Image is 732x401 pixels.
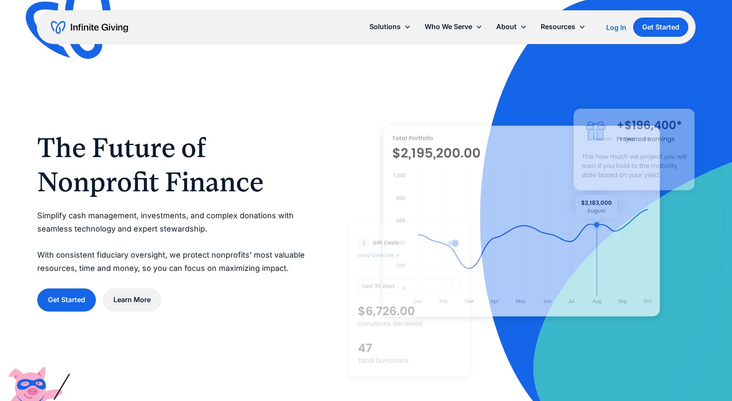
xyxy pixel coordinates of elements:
[363,18,418,36] div: Solutions
[418,18,489,36] div: Who We Serve
[37,209,314,275] p: Simplify cash management, investments, and complex donations with seamless technology and expert ...
[369,21,401,33] div: Solutions
[606,24,626,31] div: Log In
[51,21,128,34] a: home
[348,224,470,377] img: donation software for nonprofits
[425,21,472,33] div: Who We Serve
[37,288,96,311] a: Get Started
[633,18,688,37] a: Get Started
[606,22,626,33] a: Log In
[541,21,575,33] div: Resources
[489,18,534,36] div: About
[383,125,660,317] img: nonprofit donation platform
[37,131,314,199] h1: The Future of Nonprofit Finance
[496,21,517,33] div: About
[103,288,161,311] a: Learn More
[534,18,592,36] div: Resources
